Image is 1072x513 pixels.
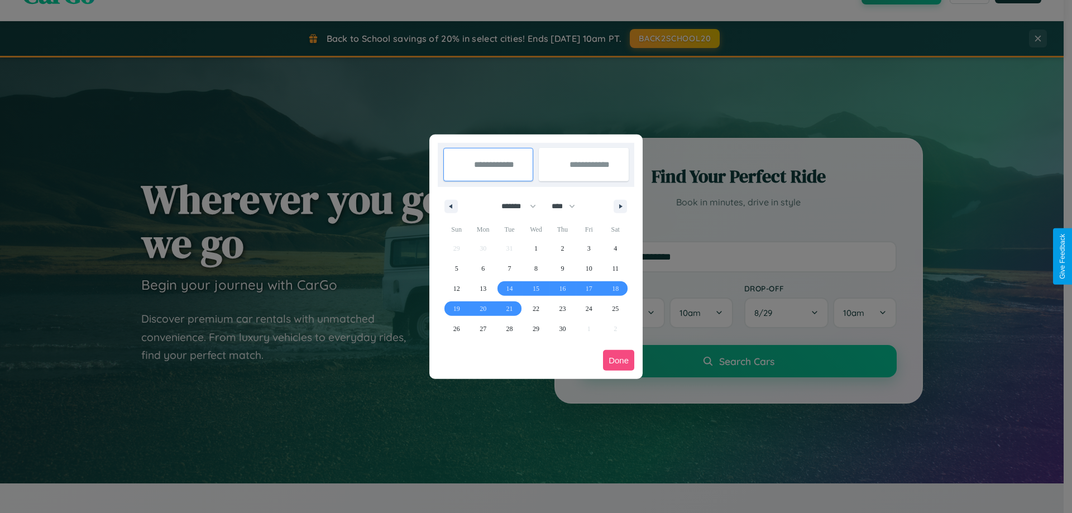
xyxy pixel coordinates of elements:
span: Fri [576,220,602,238]
button: 22 [523,299,549,319]
button: 10 [576,258,602,279]
button: Done [603,350,634,371]
button: 21 [496,299,523,319]
span: 27 [480,319,486,339]
button: 2 [549,238,576,258]
div: Give Feedback [1059,234,1066,279]
span: 6 [481,258,485,279]
button: 29 [523,319,549,339]
button: 14 [496,279,523,299]
span: 8 [534,258,538,279]
span: Thu [549,220,576,238]
span: 15 [533,279,539,299]
span: 30 [559,319,566,339]
span: 14 [506,279,513,299]
span: 17 [586,279,592,299]
span: Mon [470,220,496,238]
span: 21 [506,299,513,319]
span: 19 [453,299,460,319]
span: 29 [533,319,539,339]
span: 16 [559,279,566,299]
button: 19 [443,299,470,319]
button: 11 [602,258,629,279]
span: 1 [534,238,538,258]
button: 23 [549,299,576,319]
button: 20 [470,299,496,319]
span: 11 [612,258,619,279]
button: 15 [523,279,549,299]
button: 30 [549,319,576,339]
button: 1 [523,238,549,258]
button: 9 [549,258,576,279]
span: 20 [480,299,486,319]
span: 13 [480,279,486,299]
button: 25 [602,299,629,319]
span: 4 [614,238,617,258]
span: 5 [455,258,458,279]
span: 18 [612,279,619,299]
button: 8 [523,258,549,279]
button: 27 [470,319,496,339]
button: 5 [443,258,470,279]
button: 4 [602,238,629,258]
span: Tue [496,220,523,238]
span: 23 [559,299,566,319]
span: 10 [586,258,592,279]
span: Sat [602,220,629,238]
button: 12 [443,279,470,299]
button: 26 [443,319,470,339]
span: 2 [561,238,564,258]
button: 16 [549,279,576,299]
span: 22 [533,299,539,319]
button: 3 [576,238,602,258]
span: 9 [561,258,564,279]
span: 26 [453,319,460,339]
span: 25 [612,299,619,319]
button: 18 [602,279,629,299]
button: 17 [576,279,602,299]
span: 12 [453,279,460,299]
button: 6 [470,258,496,279]
span: Sun [443,220,470,238]
span: 7 [508,258,511,279]
span: 24 [586,299,592,319]
button: 7 [496,258,523,279]
span: Wed [523,220,549,238]
button: 24 [576,299,602,319]
span: 3 [587,238,591,258]
button: 13 [470,279,496,299]
button: 28 [496,319,523,339]
span: 28 [506,319,513,339]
